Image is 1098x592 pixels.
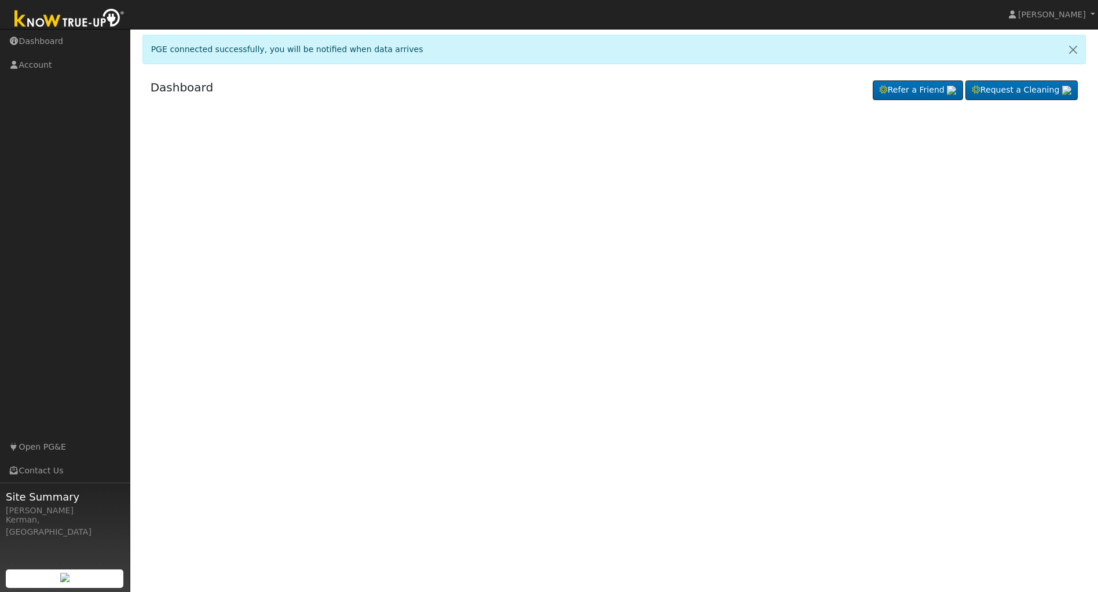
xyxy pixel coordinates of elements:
[6,514,124,538] div: Kerman, [GEOGRAPHIC_DATA]
[1061,35,1085,64] a: Close
[142,35,1086,64] div: PGE connected successfully, you will be notified when data arrives
[1018,10,1086,19] span: [PERSON_NAME]
[6,489,124,505] span: Site Summary
[6,505,124,517] div: [PERSON_NAME]
[9,6,130,32] img: Know True-Up
[947,86,956,95] img: retrieve
[873,80,963,100] a: Refer a Friend
[151,80,214,94] a: Dashboard
[60,573,69,582] img: retrieve
[965,80,1078,100] a: Request a Cleaning
[1062,86,1071,95] img: retrieve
